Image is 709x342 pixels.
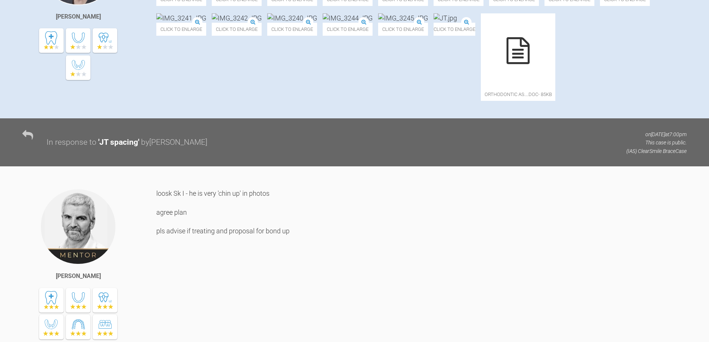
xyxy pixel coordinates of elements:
div: [PERSON_NAME] [56,271,101,281]
img: IMG_3245.JPG [378,13,428,23]
div: [PERSON_NAME] [56,12,101,22]
span: Click to enlarge [378,23,428,36]
span: Click to enlarge [434,23,475,36]
img: JT.jpg [434,13,457,23]
img: IMG_3242.JPG [212,13,262,23]
p: This case is public. [626,138,687,147]
span: Click to enlarge [267,23,317,36]
img: IMG_3241.JPG [156,13,206,23]
span: Click to enlarge [156,23,206,36]
div: ' JT spacing ' [98,136,139,149]
span: orthodontic As….doc - 85KB [481,88,555,101]
div: In response to [47,136,96,149]
img: Ross Hobson [40,189,116,265]
p: on [DATE] at 7:00pm [626,130,687,138]
span: Click to enlarge [323,23,373,36]
div: by [PERSON_NAME] [141,136,207,149]
span: Click to enlarge [212,23,262,36]
img: IMG_3240.JPG [267,13,317,23]
img: IMG_3244.JPG [323,13,373,23]
p: (IAS) ClearSmile Brace Case [626,147,687,155]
